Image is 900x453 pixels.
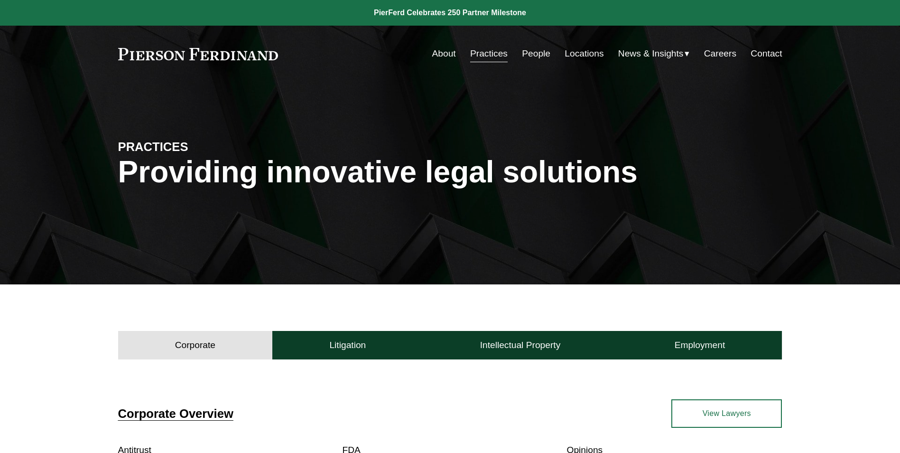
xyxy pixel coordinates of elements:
[675,340,725,351] h4: Employment
[118,155,782,189] h1: Providing innovative legal solutions
[175,340,215,351] h4: Corporate
[480,340,561,351] h4: Intellectual Property
[704,45,736,63] a: Careers
[751,45,782,63] a: Contact
[565,45,603,63] a: Locations
[329,340,366,351] h4: Litigation
[522,45,550,63] a: People
[618,46,684,62] span: News & Insights
[671,399,782,428] a: View Lawyers
[618,45,690,63] a: folder dropdown
[118,407,233,420] a: Corporate Overview
[118,139,284,154] h4: PRACTICES
[432,45,456,63] a: About
[470,45,508,63] a: Practices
